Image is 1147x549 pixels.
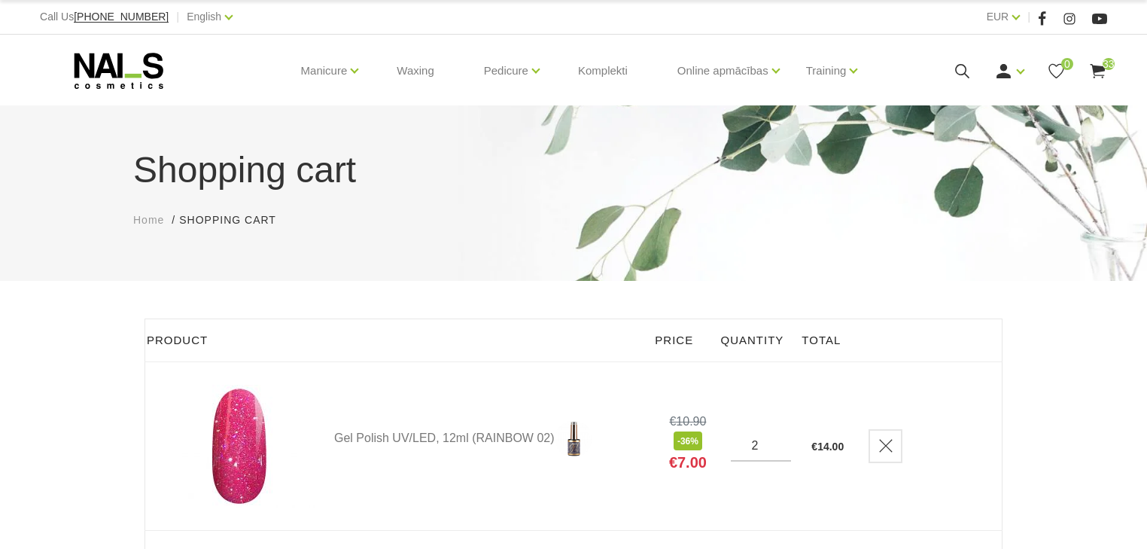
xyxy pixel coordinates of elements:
[817,441,844,453] span: 14.00
[1088,62,1107,81] a: 33
[334,420,645,458] a: Gel Polish UV/LED, 12ml (RAINBOW 02)
[179,212,291,228] li: Shopping cart
[176,8,179,26] span: |
[669,415,706,428] s: €10.90
[677,41,768,101] a: Online apmācības
[40,8,169,26] div: Call Us
[145,319,647,362] th: Product
[385,35,446,107] a: Waxing
[1047,62,1066,81] a: 0
[674,432,702,450] span: -36%
[669,453,707,471] span: €7.00
[484,41,528,101] a: Pedicure
[133,212,164,228] a: Home
[164,385,315,508] img: Gel Polish UV/LED, 12ml (RAINBOW 02)
[1061,58,1073,70] span: 0
[133,214,164,226] span: Home
[987,8,1009,26] a: EUR
[1027,8,1030,26] span: |
[646,319,711,362] th: Price
[806,41,847,101] a: Training
[869,429,902,463] a: Delete
[187,8,221,26] a: English
[555,420,592,458] img: Long-lasting, intensely pigmented gel polish. Easy to apply, dries well, does not shrink or pull ...
[1103,58,1115,70] span: 33
[712,319,793,362] th: Quantity
[793,319,850,362] th: Total
[301,41,348,101] a: Manicure
[811,441,817,453] span: €
[566,35,640,107] a: Komplekti
[74,11,169,23] a: [PHONE_NUMBER]
[133,143,1014,197] h1: Shopping cart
